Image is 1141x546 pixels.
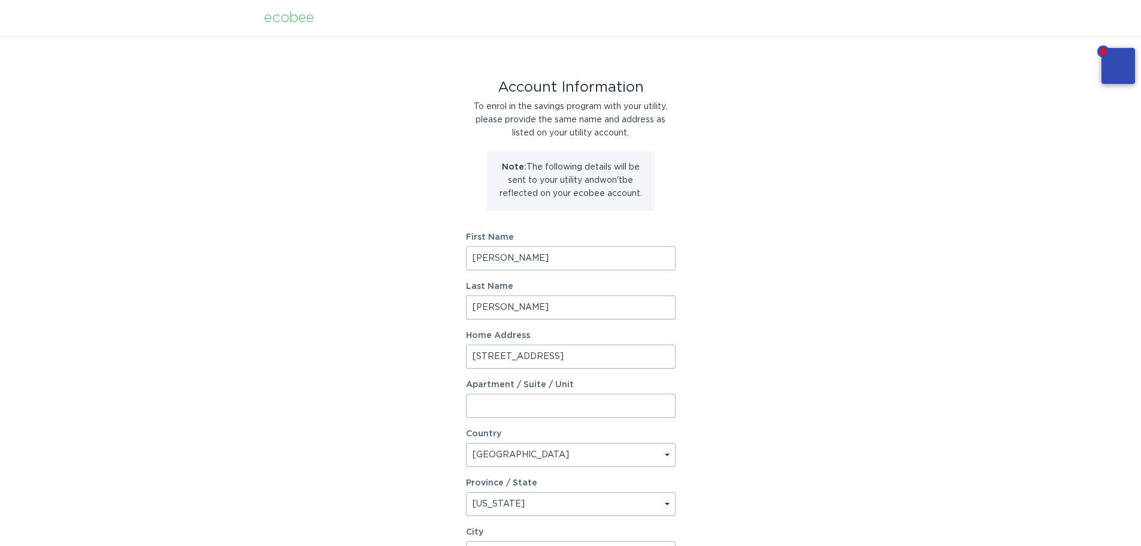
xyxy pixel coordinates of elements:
label: Country [466,430,501,438]
label: City [466,528,676,536]
label: Province / State [466,479,537,487]
div: To enrol in the savings program with your utility, please provide the same name and address as li... [466,100,676,140]
label: Home Address [466,331,676,340]
label: First Name [466,233,676,242]
p: The following details will be sent to your utility and won't be reflected on your ecobee account. [496,161,646,200]
div: ecobee [264,11,314,25]
strong: Note: [502,163,526,171]
div: Account Information [466,81,676,94]
label: Apartment / Suite / Unit [466,381,676,389]
label: Last Name [466,282,676,291]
